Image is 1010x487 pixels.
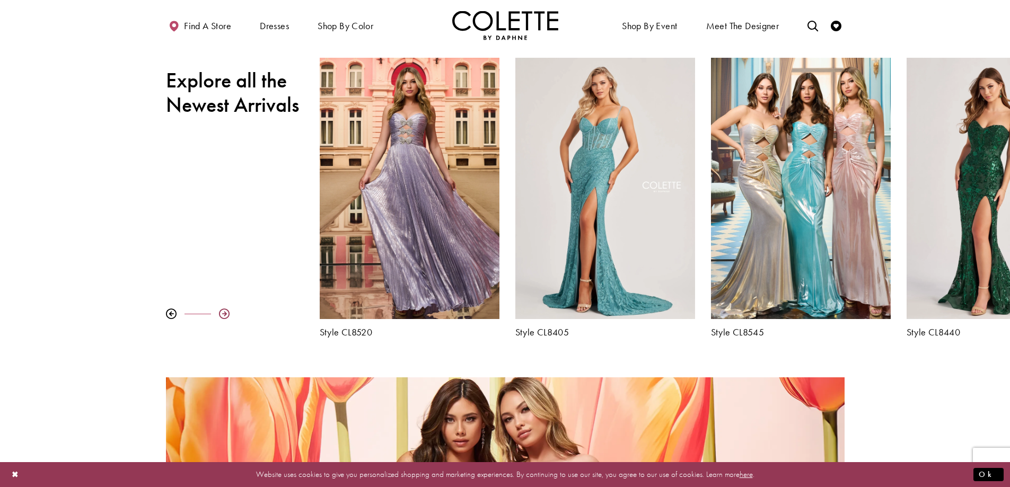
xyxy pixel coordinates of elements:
[6,465,24,484] button: Close Dialog
[452,11,558,40] img: Colette by Daphne
[704,11,782,40] a: Meet the designer
[706,21,779,31] span: Meet the designer
[318,21,373,31] span: Shop by color
[320,327,499,338] a: Style CL8520
[828,11,844,40] a: Check Wishlist
[711,327,891,338] a: Style CL8545
[257,11,292,40] span: Dresses
[703,50,899,346] div: Colette by Daphne Style No. CL8545
[619,11,680,40] span: Shop By Event
[184,21,231,31] span: Find a store
[515,327,695,338] a: Style CL8405
[805,11,821,40] a: Toggle search
[320,58,499,319] a: Visit Colette by Daphne Style No. CL8520 Page
[973,468,1004,481] button: Submit Dialog
[740,469,753,480] a: here
[76,467,934,482] p: Website uses cookies to give you personalized shopping and marketing experiences. By continuing t...
[622,21,677,31] span: Shop By Event
[166,11,234,40] a: Find a store
[711,58,891,319] a: Visit Colette by Daphne Style No. CL8545 Page
[507,50,703,346] div: Colette by Daphne Style No. CL8405
[515,58,695,319] a: Visit Colette by Daphne Style No. CL8405 Page
[312,50,507,346] div: Colette by Daphne Style No. CL8520
[166,68,304,117] h2: Explore all the Newest Arrivals
[260,21,289,31] span: Dresses
[452,11,558,40] a: Visit Home Page
[315,11,376,40] span: Shop by color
